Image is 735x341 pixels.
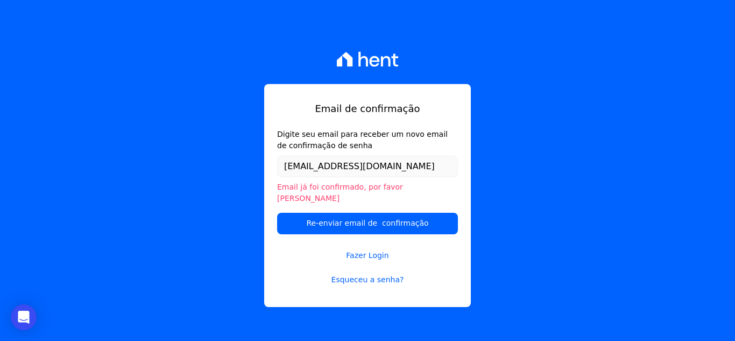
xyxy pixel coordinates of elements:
[277,274,458,286] a: Esqueceu a senha?
[277,213,458,234] input: Re-enviar email de confirmação
[277,182,458,204] li: Email já foi confirmado, por favor [PERSON_NAME]
[11,304,37,330] div: Open Intercom Messenger
[277,156,458,177] input: Email
[277,101,458,116] h1: Email de confirmação
[277,129,458,151] label: Digite seu email para receber um novo email de confirmação de senha
[277,236,458,261] a: Fazer Login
